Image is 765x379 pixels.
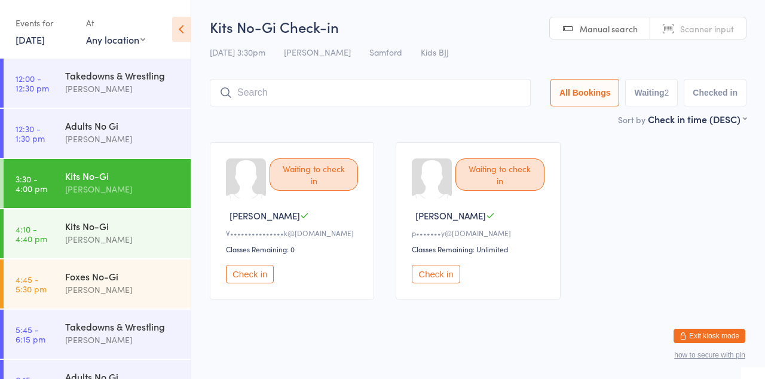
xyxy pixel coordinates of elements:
div: Takedowns & Wrestling [65,320,180,333]
button: Check in [226,265,274,283]
div: Takedowns & Wrestling [65,69,180,82]
span: Scanner input [680,23,734,35]
button: Waiting2 [625,79,678,106]
span: Manual search [580,23,638,35]
div: Check in time (DESC) [648,112,746,126]
div: At [86,13,145,33]
a: 12:30 -1:30 pmAdults No Gi[PERSON_NAME] [4,109,191,158]
span: Samford [369,46,402,58]
div: Foxes No-Gi [65,270,180,283]
input: Search [210,79,531,106]
button: All Bookings [550,79,620,106]
label: Sort by [618,114,645,126]
a: 12:00 -12:30 pmTakedowns & Wrestling[PERSON_NAME] [4,59,191,108]
div: Kits No-Gi [65,169,180,182]
a: 4:45 -5:30 pmFoxes No-Gi[PERSON_NAME] [4,259,191,308]
a: 5:45 -6:15 pmTakedowns & Wrestling[PERSON_NAME] [4,310,191,359]
time: 12:00 - 12:30 pm [16,74,49,93]
time: 5:45 - 6:15 pm [16,325,45,344]
div: Classes Remaining: 0 [226,244,362,254]
span: [PERSON_NAME] [229,209,300,222]
div: [PERSON_NAME] [65,182,180,196]
a: [DATE] [16,33,45,46]
div: Waiting to check in [455,158,544,191]
h2: Kits No-Gi Check-in [210,17,746,36]
span: [DATE] 3:30pm [210,46,265,58]
button: Exit kiosk mode [674,329,745,343]
div: Waiting to check in [270,158,358,191]
div: [PERSON_NAME] [65,132,180,146]
time: 4:10 - 4:40 pm [16,224,47,243]
div: [PERSON_NAME] [65,283,180,297]
div: Adults No Gi [65,119,180,132]
div: Classes Remaining: Unlimited [412,244,547,254]
span: [PERSON_NAME] [284,46,351,58]
time: 12:30 - 1:30 pm [16,124,45,143]
button: Check in [412,265,460,283]
div: 2 [665,88,669,97]
a: 4:10 -4:40 pmKits No-Gi[PERSON_NAME] [4,209,191,258]
a: 3:30 -4:00 pmKits No-Gi[PERSON_NAME] [4,159,191,208]
time: 3:30 - 4:00 pm [16,174,47,193]
div: Events for [16,13,74,33]
div: Any location [86,33,145,46]
time: 4:45 - 5:30 pm [16,274,47,294]
div: [PERSON_NAME] [65,233,180,246]
button: how to secure with pin [674,351,745,359]
div: p•••••••y@[DOMAIN_NAME] [412,228,547,238]
button: Checked in [684,79,746,106]
div: Kits No-Gi [65,219,180,233]
div: V•••••••••••••••k@[DOMAIN_NAME] [226,228,362,238]
span: [PERSON_NAME] [415,209,486,222]
div: [PERSON_NAME] [65,333,180,347]
div: [PERSON_NAME] [65,82,180,96]
span: Kids BJJ [421,46,449,58]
